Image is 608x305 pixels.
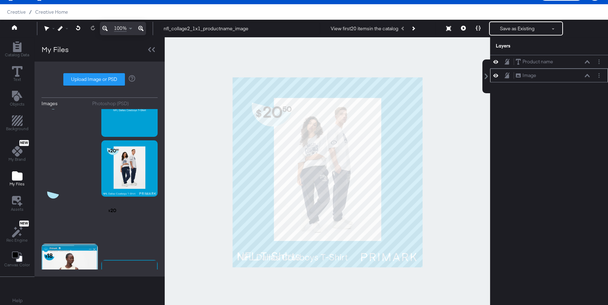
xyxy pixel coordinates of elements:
[1,40,33,60] button: Add Rectangle
[522,72,536,79] div: Image
[522,58,553,65] div: Product name
[92,100,158,107] button: Photoshop (PSD)
[35,9,68,15] a: Creative Home
[6,237,28,243] span: Rec Engine
[2,219,32,245] button: NewRec Engine
[9,181,25,187] span: My Files
[114,25,127,32] span: 100%
[11,206,24,212] span: Assets
[42,100,87,107] button: Images
[490,22,545,35] button: Save as Existing
[496,43,568,49] div: Layers
[515,58,553,65] button: Product name
[7,9,26,15] span: Creative
[8,157,26,162] span: My Brand
[4,262,30,268] span: Canvas Color
[6,126,28,132] span: Background
[408,22,418,35] button: Next Product
[42,44,69,55] div: My Files
[6,89,29,109] button: Add Text
[331,25,398,32] div: View first 20 items in the catalog
[7,194,28,214] button: Assets
[4,139,30,165] button: NewMy Brand
[92,100,129,107] div: Photoshop (PSD)
[8,64,27,84] button: Text
[19,141,29,145] span: New
[595,72,603,79] button: Layer Options
[19,221,29,226] span: New
[5,52,29,58] span: Catalog Data
[515,72,537,79] button: Image
[26,9,35,15] span: /
[13,77,21,82] span: Text
[490,69,608,82] div: ImageLayer Options
[12,297,23,304] a: Help
[10,101,25,107] span: Objects
[490,55,608,69] div: Product nameLayer Options
[5,169,29,189] button: Add Files
[2,114,33,134] button: Add Rectangle
[595,58,603,65] button: Layer Options
[42,100,58,107] div: Images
